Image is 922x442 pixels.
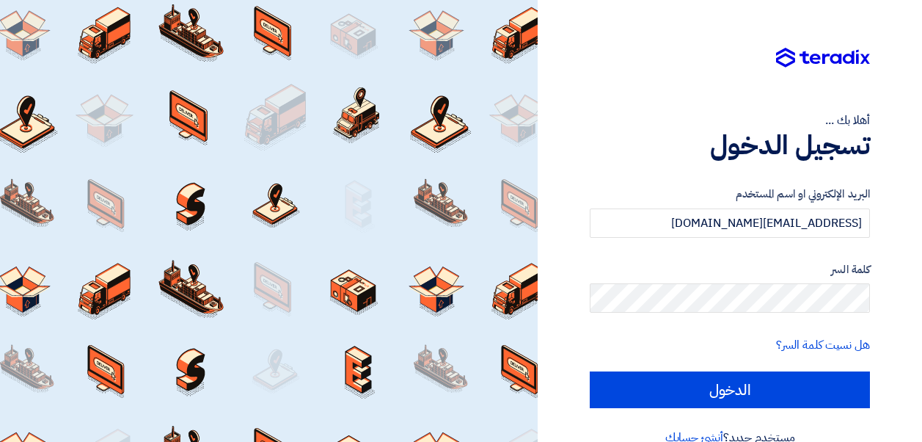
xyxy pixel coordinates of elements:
a: هل نسيت كلمة السر؟ [776,336,870,354]
img: Teradix logo [776,48,870,68]
div: أهلا بك ... [590,112,870,129]
label: البريد الإلكتروني او اسم المستخدم [590,186,870,203]
label: كلمة السر [590,261,870,278]
input: الدخول [590,372,870,408]
input: أدخل بريد العمل الإلكتروني او اسم المستخدم الخاص بك ... [590,209,870,238]
h1: تسجيل الدخول [590,129,870,162]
